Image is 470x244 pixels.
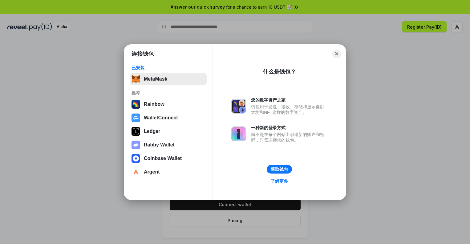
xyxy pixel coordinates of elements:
div: 推荐 [132,90,205,96]
button: Close [332,50,341,58]
img: svg+xml,%3Csvg%20width%3D%2228%22%20height%3D%2228%22%20viewBox%3D%220%200%2028%2028%22%20fill%3D... [132,154,140,163]
div: 您的数字资产之家 [251,97,327,103]
div: WalletConnect [144,115,178,121]
img: svg+xml,%3Csvg%20xmlns%3D%22http%3A%2F%2Fwww.w3.org%2F2000%2Fsvg%22%20fill%3D%22none%22%20viewBox... [231,99,246,114]
img: svg+xml,%3Csvg%20width%3D%22120%22%20height%3D%22120%22%20viewBox%3D%220%200%20120%20120%22%20fil... [132,100,140,109]
img: svg+xml,%3Csvg%20xmlns%3D%22http%3A%2F%2Fwww.w3.org%2F2000%2Fsvg%22%20fill%3D%22none%22%20viewBox... [132,141,140,149]
div: 已安装 [132,65,205,70]
img: svg+xml,%3Csvg%20width%3D%2228%22%20height%3D%2228%22%20viewBox%3D%220%200%2028%2028%22%20fill%3D... [132,114,140,122]
div: 了解更多 [271,178,288,184]
button: Ledger [130,125,207,138]
div: 一种新的登录方式 [251,125,327,130]
button: MetaMask [130,73,207,85]
div: 获取钱包 [271,166,288,172]
div: 什么是钱包？ [263,68,296,75]
div: MetaMask [144,76,167,82]
div: 钱包用于发送、接收、存储和显示像以太坊和NFT这样的数字资产。 [251,104,327,115]
button: WalletConnect [130,112,207,124]
button: Argent [130,166,207,178]
div: Ledger [144,129,160,134]
div: Coinbase Wallet [144,156,182,161]
button: Rabby Wallet [130,139,207,151]
img: svg+xml,%3Csvg%20xmlns%3D%22http%3A%2F%2Fwww.w3.org%2F2000%2Fsvg%22%20width%3D%2228%22%20height%3... [132,127,140,136]
h1: 连接钱包 [132,50,154,58]
div: Rainbow [144,102,164,107]
img: svg+xml,%3Csvg%20fill%3D%22none%22%20height%3D%2233%22%20viewBox%3D%220%200%2035%2033%22%20width%... [132,75,140,83]
button: Rainbow [130,98,207,110]
img: svg+xml,%3Csvg%20xmlns%3D%22http%3A%2F%2Fwww.w3.org%2F2000%2Fsvg%22%20fill%3D%22none%22%20viewBox... [231,126,246,141]
img: svg+xml,%3Csvg%20width%3D%2228%22%20height%3D%2228%22%20viewBox%3D%220%200%2028%2028%22%20fill%3D... [132,168,140,176]
button: Coinbase Wallet [130,152,207,165]
a: 了解更多 [267,177,292,185]
div: Argent [144,169,160,175]
button: 获取钱包 [267,165,292,174]
div: 而不是在每个网站上创建新的账户和密码，只需连接您的钱包。 [251,132,327,143]
div: Rabby Wallet [144,142,175,148]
